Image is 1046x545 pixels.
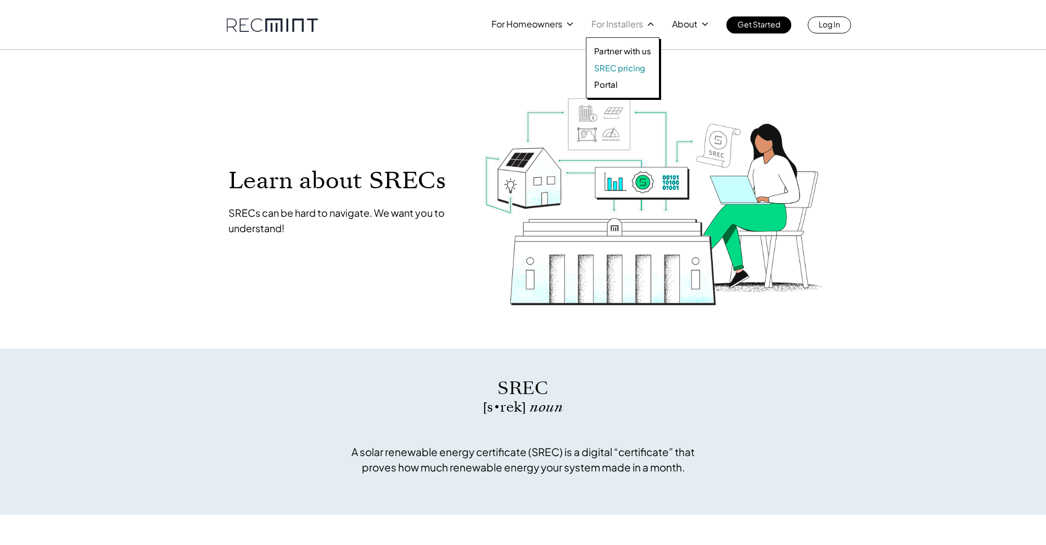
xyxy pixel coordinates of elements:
[345,401,702,414] p: [s • rek]
[491,16,562,32] p: For Homeowners
[808,16,851,33] a: Log In
[530,397,563,417] span: noun
[594,79,651,90] a: Portal
[594,46,651,57] a: Partner with us
[726,16,791,33] a: Get Started
[594,63,651,74] a: SREC pricing
[228,168,462,193] p: Learn about SRECs
[819,16,840,32] p: Log In
[594,79,618,90] p: Portal
[672,16,697,32] p: About
[345,376,702,401] p: SREC
[591,16,643,32] p: For Installers
[594,63,645,74] p: SREC pricing
[228,205,462,236] p: SRECs can be hard to navigate. We want you to understand!
[737,16,780,32] p: Get Started
[345,444,702,475] p: A solar renewable energy certificate (SREC) is a digital “certificate” that proves how much renew...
